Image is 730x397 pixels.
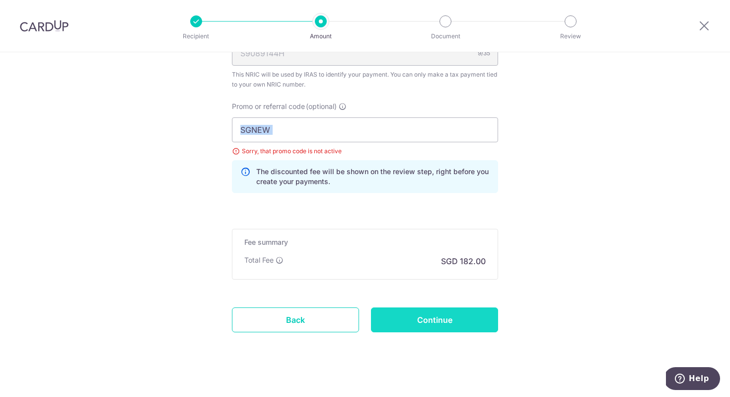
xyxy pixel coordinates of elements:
[534,31,607,41] p: Review
[232,101,305,111] span: Promo or referral code
[244,255,274,265] p: Total Fee
[371,307,498,332] input: Continue
[284,31,358,41] p: Amount
[159,31,233,41] p: Recipient
[441,255,486,267] p: SGD 182.00
[244,237,486,247] h5: Fee summary
[232,70,498,90] div: This NRIC will be used by IRAS to identify your payment. You can only make a tax payment tied to ...
[256,167,490,187] p: The discounted fee will be shown on the review step, right before you create your payments.
[232,307,359,332] a: Back
[409,31,482,41] p: Document
[20,20,69,32] img: CardUp
[306,101,337,111] span: (optional)
[666,367,720,392] iframe: Opens a widget where you can find more information
[232,146,498,156] div: Sorry, that promo code is not active
[478,48,490,58] div: 9/35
